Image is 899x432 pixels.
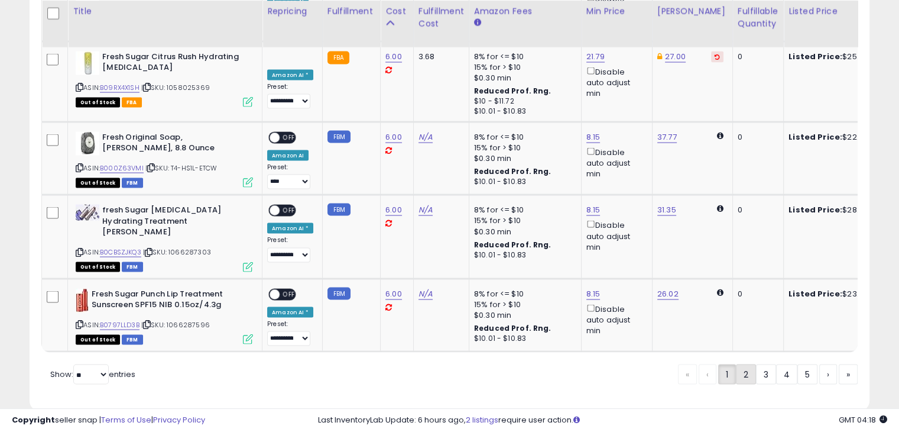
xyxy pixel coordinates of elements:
div: Amazon AI [267,150,309,161]
a: 2 [736,365,756,385]
span: FBM [122,262,143,272]
a: 31.35 [657,204,676,216]
div: 0 [738,205,774,215]
span: FBA [122,98,142,108]
div: Fulfillment Cost [418,5,464,30]
a: B09RX4X1SH [100,83,139,93]
a: B0CBSZJKQ3 [100,247,141,257]
div: 8% for <= $10 [474,289,572,299]
span: | SKU: 1066287303 [143,247,211,257]
div: Fulfillment [327,5,375,18]
small: Amazon Fees. [474,18,481,28]
span: › [827,369,829,381]
small: FBM [327,131,350,143]
a: 2 listings [466,414,498,425]
span: OFF [280,133,298,143]
div: 3.68 [418,51,460,62]
div: $23.99 [788,289,887,299]
div: $10.01 - $10.83 [474,107,572,117]
div: 15% for > $10 [474,143,572,153]
a: 6.00 [385,288,402,300]
b: Reduced Prof. Rng. [474,166,551,176]
a: B000Z63VMI [100,163,144,173]
div: Amazon AI * [267,223,313,234]
span: 2025-08-11 04:18 GMT [839,414,887,425]
span: | SKU: T4-HS1L-ETCW [145,163,217,173]
div: $0.30 min [474,153,572,164]
b: Fresh Original Soap, [PERSON_NAME], 8.8 Ounce [102,132,246,157]
div: 8% for <= $10 [474,51,572,62]
div: $25.00 [788,51,887,62]
b: Fresh Sugar Citrus Rush Hydrating [MEDICAL_DATA] [102,51,246,76]
span: » [846,369,850,381]
img: 51EnCs0FlmL._SL40_.jpg [76,132,99,156]
div: 0 [738,132,774,143]
b: Listed Price: [788,204,842,215]
div: $10.01 - $10.83 [474,250,572,260]
strong: Copyright [12,414,55,425]
a: 37.77 [657,131,677,143]
img: 41Ga9a4b9QL._SL40_.jpg [76,205,99,221]
b: fresh Sugar [MEDICAL_DATA] Hydrating Treatment [PERSON_NAME] [102,205,246,241]
a: 3 [756,365,776,385]
b: Fresh Sugar Punch Lip Treatment Sunscreen SPF15 NIB 0.15oz/4.3g [92,289,235,314]
div: seller snap | | [12,415,205,426]
span: All listings that are currently out of stock and unavailable for purchase on Amazon [76,178,120,188]
div: Last InventoryLab Update: 6 hours ago, require user action. [318,415,887,426]
a: 6.00 [385,204,402,216]
small: FBA [327,51,349,65]
div: ASIN: [76,51,253,107]
a: Terms of Use [101,414,151,425]
b: Listed Price: [788,288,842,299]
a: B0797LLD3B [100,320,139,330]
a: 26.02 [657,288,679,300]
div: $10.01 - $10.83 [474,177,572,187]
span: FBM [122,178,143,188]
div: 8% for <= $10 [474,205,572,215]
a: 4 [776,365,797,385]
div: Amazon AI * [267,307,313,318]
div: Disable auto adjust min [586,146,643,180]
div: Repricing [267,5,317,18]
div: Disable auto adjust min [586,218,643,253]
img: 31f0isISRGL._SL40_.jpg [76,51,99,75]
div: ASIN: [76,289,253,344]
a: 21.79 [586,51,605,63]
span: All listings that are currently out of stock and unavailable for purchase on Amazon [76,335,120,345]
div: Preset: [267,236,313,263]
div: Amazon Fees [474,5,576,18]
b: Listed Price: [788,51,842,62]
div: ASIN: [76,205,253,270]
small: FBM [327,288,350,300]
div: Preset: [267,320,313,347]
div: $28.99 [788,205,887,215]
b: Reduced Prof. Rng. [474,86,551,96]
a: N/A [418,131,433,143]
span: FBM [122,335,143,345]
div: Title [73,5,257,18]
div: Listed Price [788,5,891,18]
a: 6.00 [385,51,402,63]
a: 1 [718,365,736,385]
a: N/A [418,204,433,216]
div: 15% for > $10 [474,299,572,310]
div: [PERSON_NAME] [657,5,728,18]
span: OFF [280,289,298,299]
div: Fulfillable Quantity [738,5,778,30]
span: | SKU: 1058025369 [141,83,210,92]
div: Disable auto adjust min [586,65,643,99]
b: Reduced Prof. Rng. [474,240,551,250]
span: Show: entries [50,369,135,380]
div: 0 [738,51,774,62]
div: Min Price [586,5,647,18]
div: 15% for > $10 [474,215,572,226]
a: 8.15 [586,288,601,300]
div: Amazon AI * [267,70,313,80]
small: FBM [327,204,350,216]
div: Preset: [267,83,313,109]
span: | SKU: 1066287596 [141,320,210,330]
div: Disable auto adjust min [586,302,643,337]
a: 8.15 [586,131,601,143]
b: Listed Price: [788,131,842,143]
div: ASIN: [76,132,253,187]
